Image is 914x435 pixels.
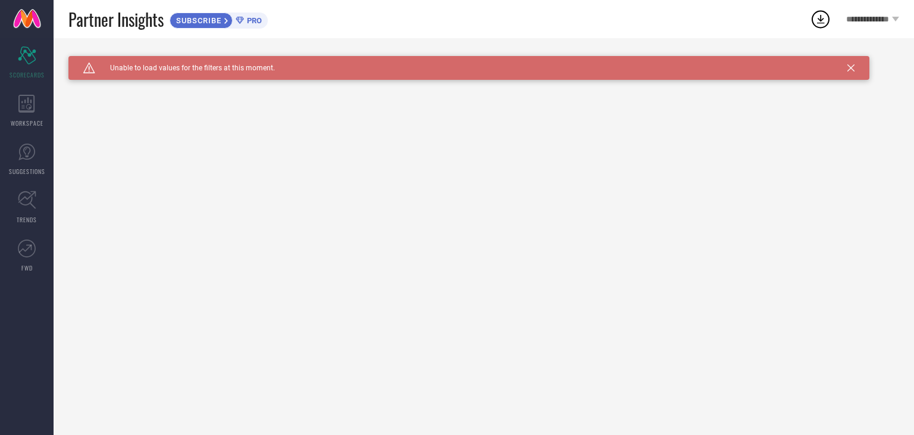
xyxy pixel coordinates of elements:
a: SUBSCRIBEPRO [170,10,268,29]
div: Unable to load filters at this moment. Please try later. [68,56,899,66]
div: Open download list [810,8,831,30]
span: TRENDS [17,215,37,224]
span: FWD [21,263,33,272]
span: WORKSPACE [11,119,43,128]
span: SUGGESTIONS [9,167,45,176]
span: Unable to load values for the filters at this moment. [95,64,275,72]
span: PRO [244,16,262,25]
span: SCORECARDS [10,70,45,79]
span: SUBSCRIBE [170,16,224,25]
span: Partner Insights [68,7,164,32]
